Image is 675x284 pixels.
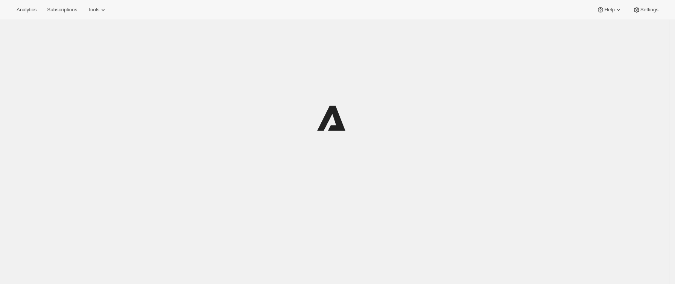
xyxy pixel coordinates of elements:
button: Tools [83,5,111,15]
span: Tools [88,7,99,13]
button: Analytics [12,5,41,15]
span: Settings [640,7,658,13]
button: Subscriptions [43,5,82,15]
button: Help [592,5,626,15]
span: Analytics [17,7,36,13]
span: Subscriptions [47,7,77,13]
button: Settings [628,5,663,15]
span: Help [604,7,614,13]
